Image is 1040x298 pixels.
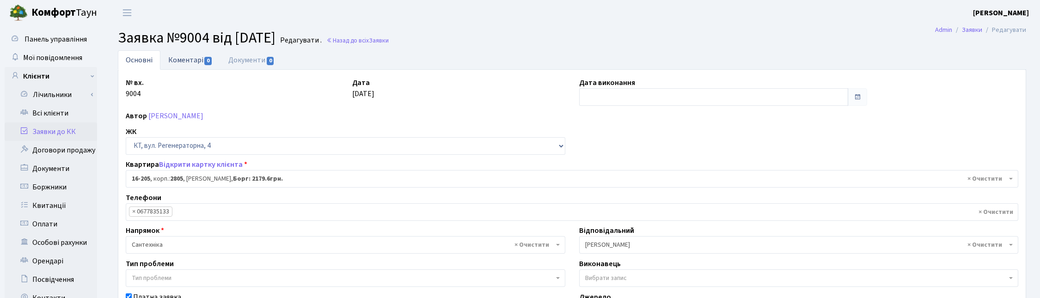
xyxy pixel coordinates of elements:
span: Сантехніка [126,236,565,254]
b: 16-205 [132,174,150,183]
a: Заявки до КК [5,122,97,141]
span: × [132,207,135,216]
label: Квартира [126,159,247,170]
label: Відповідальний [579,225,634,236]
a: [PERSON_NAME] [148,111,203,121]
span: Вибрати запис [585,274,627,283]
span: Видалити всі елементи [967,240,1002,249]
b: Комфорт [31,5,76,20]
span: 0 [267,57,274,65]
span: Видалити всі елементи [967,174,1002,183]
a: Орендарі [5,252,97,270]
a: Всі клієнти [5,104,97,122]
span: Таун [31,5,97,21]
b: Борг: 2179.6грн. [233,174,283,183]
span: Видалити всі елементи [979,207,1013,217]
div: [DATE] [345,77,572,106]
a: Назад до всіхЗаявки [326,36,389,45]
label: Тип проблеми [126,258,174,269]
span: 0 [204,57,212,65]
nav: breadcrumb [921,20,1040,40]
a: Особові рахунки [5,233,97,252]
li: 0677835133 [129,207,172,217]
div: 9004 [119,77,345,106]
label: № вх. [126,77,144,88]
a: [PERSON_NAME] [973,7,1029,18]
a: Документи [5,159,97,178]
a: Боржники [5,178,97,196]
label: ЖК [126,126,136,137]
a: Лічильники [11,85,97,104]
a: Заявки [962,25,982,35]
a: Клієнти [5,67,97,85]
b: [PERSON_NAME] [973,8,1029,18]
span: Видалити всі елементи [514,240,549,249]
a: Документи [220,50,282,70]
img: logo.png [9,4,28,22]
button: Переключити навігацію [116,5,139,20]
span: <b>16-205</b>, корп.: <b>2805</b>, Дячук Тетяна Миколаївна, <b>Борг: 2179.6грн.</b> [132,174,1007,183]
span: Мої повідомлення [23,53,82,63]
span: Панель управління [24,34,87,44]
a: Квитанції [5,196,97,215]
label: Телефони [126,192,161,203]
span: Заявки [369,36,389,45]
a: Договори продажу [5,141,97,159]
a: Коментарі [160,50,220,69]
b: 2805 [170,174,183,183]
a: Мої повідомлення [5,49,97,67]
a: Admin [935,25,952,35]
span: Тип проблеми [132,274,171,283]
li: Редагувати [982,25,1026,35]
label: Автор [126,110,147,122]
small: Редагувати . [278,36,322,45]
label: Напрямок [126,225,164,236]
span: Тихонов М.М. [579,236,1019,254]
a: Оплати [5,215,97,233]
label: Виконавець [579,258,621,269]
a: Посвідчення [5,270,97,289]
span: <b>16-205</b>, корп.: <b>2805</b>, Дячук Тетяна Миколаївна, <b>Борг: 2179.6грн.</b> [126,170,1018,188]
label: Дата виконання [579,77,635,88]
span: Сантехніка [132,240,554,249]
a: Панель управління [5,30,97,49]
span: Заявка №9004 від [DATE] [118,27,275,49]
a: Відкрити картку клієнта [159,159,243,170]
label: Дата [352,77,370,88]
span: Тихонов М.М. [585,240,1007,249]
a: Основні [118,50,160,70]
